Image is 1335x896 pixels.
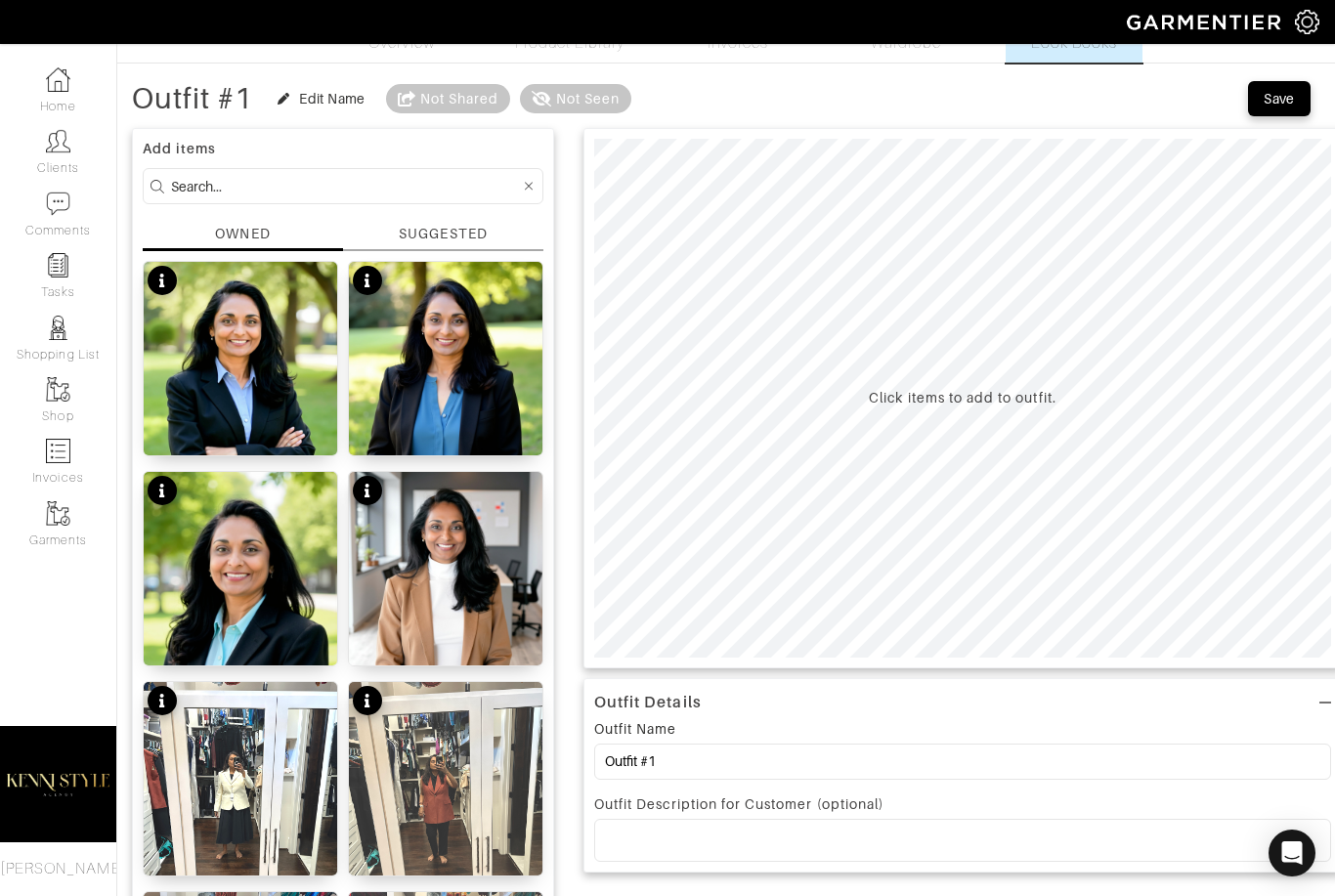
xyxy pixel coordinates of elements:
[46,67,70,92] img: dashboard-icon-dbcd8f5a0b271acd01030246c82b418ddd0df26cd7fceb0bd07c9910d44c42f6.png
[46,192,70,216] img: comment-icon-a0a6a9ef722e966f86d9cbdc48e553b5cf19dbc54f86b18d962a5391bc8f6eb6.png
[215,224,270,243] div: OWNED
[1264,89,1295,108] div: Save
[420,89,499,108] div: Not Shared
[1248,81,1311,116] button: Save
[148,686,177,720] div: See product info
[869,388,1055,407] div: Click items to add to outfit.
[594,693,702,712] div: Outfit Details
[353,476,382,510] div: See product info
[46,501,70,526] img: garments-icon-b7da505a4dc4fd61783c78ac3ca0ef83fa9d6f193b1c9dc38574b1d14d53ca28.png
[1295,10,1319,34] img: gear-icon-white-bd11855cb880d31180b6d7d6211b90ccbf57a29d726f0c71d8c61bd08dd39cc2.png
[299,89,365,108] div: Edit Name
[143,139,543,158] div: Add items
[46,253,70,277] img: reminder-icon-8004d30b9f0a5d33ae49ab947aed9ed385cf756f9e5892f1edd6e32f2345188e.png
[46,439,70,463] img: orders-icon-0abe47150d42831381b5fb84f609e132dff9fe21cb692f30cb5eec754e2cba89.png
[171,174,520,198] input: Search...
[267,87,375,110] button: Edit Name
[594,794,1331,814] div: Outfit Description for Customer (optional)
[349,262,542,455] img: details
[144,472,337,665] img: details
[353,686,382,720] div: See product info
[1269,830,1315,876] div: Open Intercom Messenger
[144,262,337,455] img: details
[148,266,177,300] div: See product info
[399,224,487,244] div: SUGGESTED
[1117,5,1295,39] img: garmentier-logo-header-white-b43fb05a5012e4ada735d5af1a66efaba907eab6374d6393d1fbf88cb4ef424d.png
[46,129,70,153] img: clients-icon-6bae9207a08558b7cb47a8932f037763ab4055f8c8b6bfacd5dc20c3e0201464.png
[46,377,70,402] img: garments-icon-b7da505a4dc4fd61783c78ac3ca0ef83fa9d6f193b1c9dc38574b1d14d53ca28.png
[594,719,677,739] div: Outfit Name
[556,89,620,108] div: Not Seen
[349,472,542,665] img: details
[353,266,382,300] div: See product info
[148,476,177,510] div: See product info
[46,316,70,340] img: stylists-icon-eb353228a002819b7ec25b43dbf5f0378dd9e0616d9560372ff212230b889e62.png
[132,89,252,108] div: Outfit #1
